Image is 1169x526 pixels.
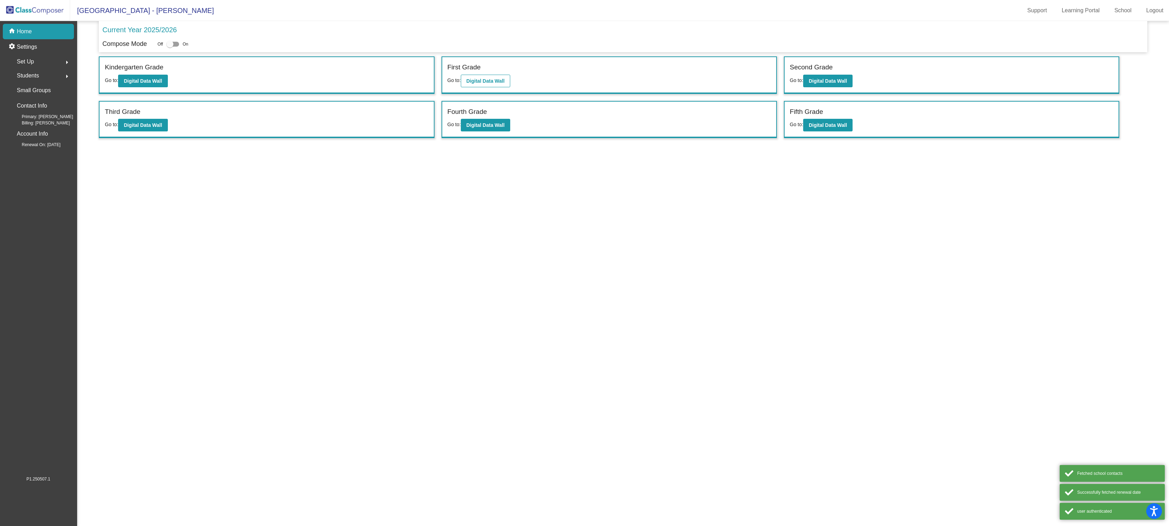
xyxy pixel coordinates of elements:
div: Successfully fetched renewal date [1077,489,1160,496]
span: Renewal On: [DATE] [11,142,60,148]
span: Students [17,71,39,81]
span: Go to: [447,122,461,127]
span: Go to: [790,122,803,127]
label: Fifth Grade [790,107,823,117]
span: Set Up [17,57,34,67]
label: Fourth Grade [447,107,487,117]
p: Current Year 2025/2026 [102,25,177,35]
button: Digital Data Wall [803,119,853,131]
p: Home [17,27,32,36]
p: Small Groups [17,86,51,95]
button: Digital Data Wall [461,75,510,87]
a: Learning Portal [1056,5,1106,16]
button: Digital Data Wall [461,119,510,131]
b: Digital Data Wall [809,122,847,128]
span: Go to: [105,77,118,83]
b: Digital Data Wall [466,122,505,128]
div: Fetched school contacts [1077,470,1160,477]
span: Go to: [790,77,803,83]
mat-icon: settings [8,43,17,51]
p: Compose Mode [102,39,147,49]
mat-icon: arrow_right [63,58,71,67]
a: School [1109,5,1137,16]
p: Settings [17,43,37,51]
div: user authenticated [1077,508,1160,514]
a: Logout [1141,5,1169,16]
span: Go to: [447,77,461,83]
mat-icon: home [8,27,17,36]
b: Digital Data Wall [809,78,847,84]
span: [GEOGRAPHIC_DATA] - [PERSON_NAME] [70,5,214,16]
mat-icon: arrow_right [63,72,71,81]
button: Digital Data Wall [118,75,168,87]
span: Go to: [105,122,118,127]
p: Contact Info [17,101,47,111]
button: Digital Data Wall [803,75,853,87]
label: Second Grade [790,62,833,73]
b: Digital Data Wall [124,78,162,84]
span: Primary: [PERSON_NAME] [11,114,73,120]
span: Billing: [PERSON_NAME] [11,120,70,126]
label: Kindergarten Grade [105,62,163,73]
b: Digital Data Wall [466,78,505,84]
p: Account Info [17,129,48,139]
b: Digital Data Wall [124,122,162,128]
span: Off [157,41,163,47]
button: Digital Data Wall [118,119,168,131]
a: Support [1022,5,1053,16]
label: First Grade [447,62,481,73]
span: On [183,41,188,47]
label: Third Grade [105,107,140,117]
